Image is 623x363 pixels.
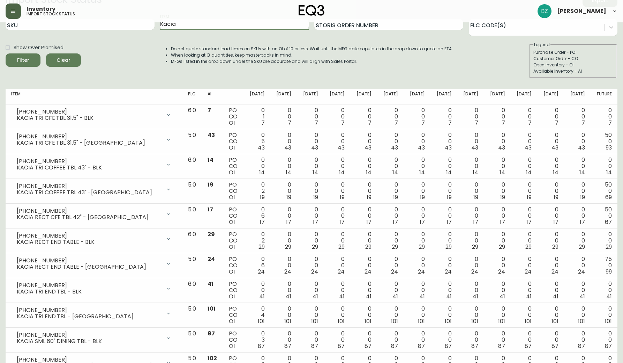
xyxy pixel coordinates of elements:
div: 0 0 [463,256,479,275]
span: 14 [579,168,585,176]
span: 14 [259,168,265,176]
div: 0 0 [383,107,398,126]
div: 0 0 [596,157,612,176]
span: 43 [311,144,318,152]
div: 0 0 [302,132,318,151]
div: PO CO [229,132,238,151]
div: 0 0 [249,281,265,300]
div: 0 0 [516,231,532,250]
div: 0 0 [409,157,425,176]
div: 0 0 [383,206,398,225]
div: 0 0 [436,107,452,126]
div: 0 0 [570,206,585,225]
span: 14 [500,168,505,176]
div: 0 0 [329,107,345,126]
span: 43 [391,144,398,152]
td: 5.0 [182,129,202,154]
span: 43 [208,131,215,139]
div: 0 0 [356,157,371,176]
div: PO CO [229,157,238,176]
div: 0 0 [302,182,318,201]
img: 603957c962080f772e6770b96f84fb5c [538,4,551,18]
span: 17 [500,218,505,226]
div: [PHONE_NUMBER]KACIA RECT CFE TBL 42" - [GEOGRAPHIC_DATA] [11,206,177,222]
div: 0 0 [463,132,479,151]
span: 14 [553,168,558,176]
div: 0 0 [302,107,318,126]
div: 0 0 [276,157,292,176]
div: 0 0 [356,231,371,250]
div: 0 0 [302,281,318,300]
span: 14 [392,168,398,176]
div: [PHONE_NUMBER] [17,233,162,239]
span: 7 [581,119,585,127]
div: [PHONE_NUMBER]KACIA TRI COFFEE TBL 43" - BLK [11,157,177,172]
span: 7 [368,119,371,127]
span: 41 [208,280,213,288]
div: 0 0 [570,107,585,126]
div: 0 0 [516,132,532,151]
span: 29 [445,243,452,251]
div: 0 0 [329,256,345,275]
span: 17 [553,218,558,226]
span: OI [229,168,235,176]
div: 0 0 [543,107,558,126]
div: 0 0 [356,107,371,126]
span: 17 [526,218,532,226]
span: 14 [366,168,371,176]
span: 14 [606,168,612,176]
span: 17 [473,218,478,226]
span: 29 [338,243,345,251]
span: 7 [502,119,505,127]
div: 0 0 [356,256,371,275]
span: 7 [528,119,532,127]
span: 24 [551,268,558,276]
div: Purchase Order - PO [533,49,613,56]
td: 6.0 [182,278,202,303]
span: 14 [208,156,213,164]
div: KACIA RECT CFE TBL 42" - [GEOGRAPHIC_DATA] [17,214,162,220]
th: PLC [182,89,202,104]
span: 14 [313,168,318,176]
span: 19 [260,193,265,201]
td: 5.0 [182,204,202,228]
div: KACIA RECT END TABLE - BLK [17,239,162,245]
div: KACIA TRI END TBL - BLK [17,289,162,295]
span: 19 [313,193,318,201]
th: [DATE] [537,89,564,104]
span: Inventory [27,6,55,12]
th: Item [6,89,182,104]
span: 19 [420,193,425,201]
div: 0 1 [249,107,265,126]
div: 0 0 [463,231,479,250]
div: KACIA RECT END TABLE - [GEOGRAPHIC_DATA] [17,264,162,270]
span: 17 [208,205,213,213]
div: 0 0 [570,231,585,250]
span: 7 [341,119,345,127]
span: 19 [500,193,505,201]
div: 0 0 [329,157,345,176]
span: 99 [606,268,612,276]
div: 0 0 [356,132,371,151]
div: PO CO [229,281,238,300]
span: 17 [420,218,425,226]
div: 0 0 [276,206,292,225]
div: 0 0 [570,132,585,151]
div: [PHONE_NUMBER] [17,183,162,189]
div: [PHONE_NUMBER]KACIA TRI CFE TBL 31.5" - BLK [11,107,177,123]
span: 29 [392,243,398,251]
span: 29 [208,230,215,238]
div: 0 0 [543,256,558,275]
span: 29 [285,243,291,251]
div: 0 0 [516,107,532,126]
div: 0 0 [516,206,532,225]
div: 0 0 [543,231,558,250]
div: 0 2 [249,182,265,201]
div: 0 2 [249,231,265,250]
div: 0 0 [516,256,532,275]
div: 0 0 [489,256,505,275]
span: 24 [525,268,532,276]
div: [PHONE_NUMBER] [17,282,162,289]
th: [DATE] [430,89,457,104]
span: 24 [418,268,425,276]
